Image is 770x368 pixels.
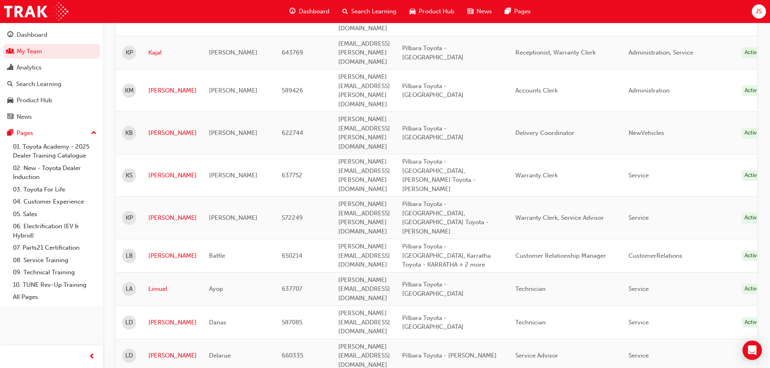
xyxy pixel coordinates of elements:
div: Dashboard [17,30,47,40]
span: [PERSON_NAME][EMAIL_ADDRESS][PERSON_NAME][DOMAIN_NAME] [338,116,390,150]
a: [PERSON_NAME] [148,351,197,360]
span: NewVehicles [629,129,664,137]
div: Active [742,212,763,223]
span: KB [125,128,133,138]
span: KM [125,86,134,95]
span: Accounts Clerk [515,87,558,94]
div: Open Intercom Messenger [743,341,762,360]
span: guage-icon [289,6,295,17]
span: Pilbara Toyota - [GEOGRAPHIC_DATA] [402,314,464,331]
div: Active [742,128,763,139]
span: [PERSON_NAME][EMAIL_ADDRESS][PERSON_NAME][DOMAIN_NAME] [338,73,390,108]
a: Dashboard [3,27,100,42]
div: News [17,112,32,122]
a: 07. Parts21 Certification [10,242,100,254]
a: 08. Service Training [10,254,100,267]
span: car-icon [409,6,416,17]
a: [PERSON_NAME] [148,86,197,95]
div: Pages [17,128,33,138]
span: 622744 [282,129,303,137]
span: Service [629,352,649,359]
span: Service Advisor [515,352,558,359]
a: 04. Customer Experience [10,196,100,208]
a: news-iconNews [461,3,498,20]
span: 589426 [282,87,303,94]
span: CustomerRelations [629,252,682,259]
span: Service [629,319,649,326]
div: Active [742,85,763,96]
span: [PERSON_NAME] [209,214,257,221]
span: Administration, Service [629,49,693,56]
a: car-iconProduct Hub [403,3,461,20]
span: Administration [629,87,670,94]
a: pages-iconPages [498,3,537,20]
a: 02. New - Toyota Dealer Induction [10,162,100,183]
span: Pilbara Toyota - [GEOGRAPHIC_DATA], [PERSON_NAME] Toyota - [PERSON_NAME] [402,158,476,193]
span: [PERSON_NAME] [209,87,257,94]
span: car-icon [7,97,13,104]
span: LD [125,351,133,360]
span: Pilbara Toyota - [PERSON_NAME] [402,352,497,359]
span: LB [126,251,133,261]
div: Active [742,170,763,181]
span: [PERSON_NAME][EMAIL_ADDRESS][DOMAIN_NAME] [338,243,390,268]
span: [PERSON_NAME] [209,129,257,137]
span: Service [629,285,649,292]
span: LA [126,284,133,294]
span: LD [125,318,133,327]
span: 587085 [282,319,302,326]
span: 650214 [282,252,302,259]
div: Active [742,317,763,328]
span: Receptionist, Warranty Clerk [515,49,596,56]
div: Active [742,350,763,361]
span: [PERSON_NAME][EMAIL_ADDRESS][DOMAIN_NAME] [338,276,390,302]
span: Pilbara Toyota - [GEOGRAPHIC_DATA], [GEOGRAPHIC_DATA] Toyota - [PERSON_NAME] [402,200,489,235]
a: All Pages [10,291,100,303]
span: Ayop [209,285,223,292]
span: KP [126,48,133,57]
a: guage-iconDashboard [283,3,336,20]
a: [PERSON_NAME] [148,171,197,180]
span: 637752 [282,172,302,179]
span: prev-icon [89,352,95,362]
a: search-iconSearch Learning [336,3,403,20]
span: Battle [209,252,225,259]
a: [PERSON_NAME] [148,213,197,223]
div: Active [742,47,763,58]
button: Pages [3,126,100,141]
a: Kajal [148,48,197,57]
div: Active [742,250,763,261]
div: Analytics [17,63,42,72]
span: pages-icon [505,6,511,17]
span: [PERSON_NAME][EMAIL_ADDRESS][PERSON_NAME][DOMAIN_NAME] [338,158,390,193]
a: Analytics [3,60,100,75]
span: news-icon [7,114,13,121]
span: Pilbara Toyota - [GEOGRAPHIC_DATA] [402,125,464,141]
span: pages-icon [7,130,13,137]
span: [PERSON_NAME][EMAIL_ADDRESS][PERSON_NAME][DOMAIN_NAME] [338,200,390,235]
span: Pilbara Toyota - [GEOGRAPHIC_DATA] [402,44,464,61]
a: 09. Technical Training [10,266,100,279]
span: Pilbara Toyota - [GEOGRAPHIC_DATA] [402,82,464,99]
div: Search Learning [16,80,61,89]
span: Delivery Coordinator [515,129,574,137]
span: Technician [515,319,546,326]
span: 660335 [282,352,303,359]
a: [PERSON_NAME] [148,128,197,138]
span: Search Learning [351,7,397,16]
span: KP [126,213,133,223]
span: news-icon [467,6,473,17]
span: Customer Relationship Manager [515,252,606,259]
a: 01. Toyota Academy - 2025 Dealer Training Catalogue [10,141,100,162]
span: JS [755,7,762,16]
a: News [3,109,100,124]
span: Warranty Clerk, Service Advisor [515,214,604,221]
span: News [477,7,492,16]
a: [PERSON_NAME] [148,251,197,261]
span: Danas [209,319,226,326]
a: [PERSON_NAME] [148,318,197,327]
span: [PERSON_NAME] [209,49,257,56]
span: up-icon [91,128,97,139]
span: Pages [514,7,531,16]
